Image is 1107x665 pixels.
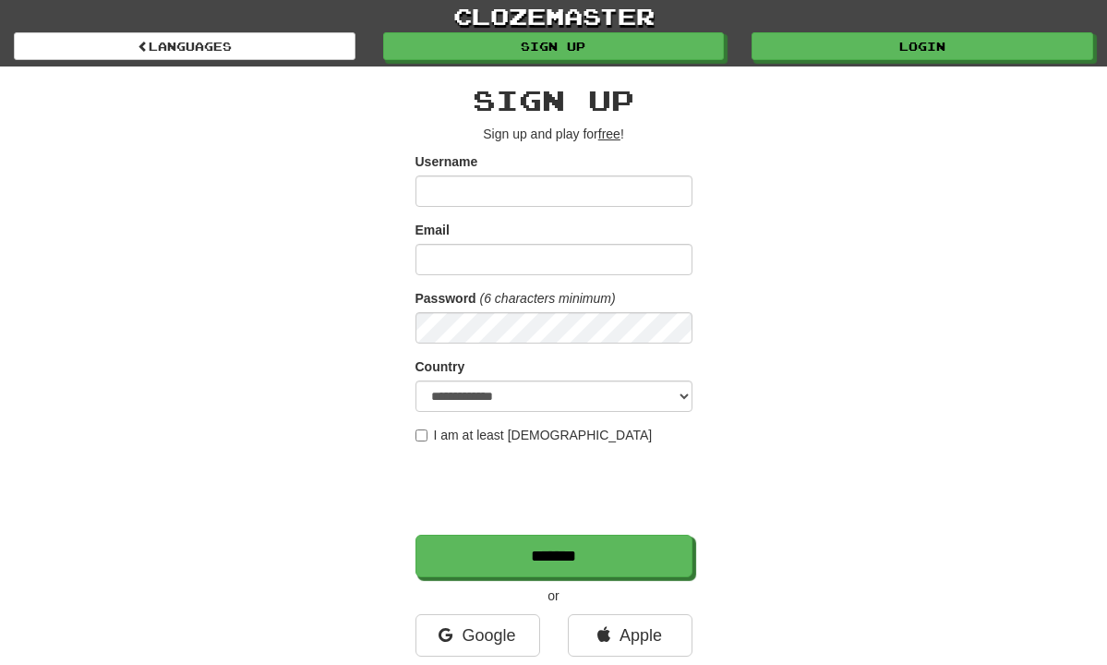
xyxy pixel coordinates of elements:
[415,453,696,526] iframe: reCAPTCHA
[415,125,692,143] p: Sign up and play for !
[598,127,620,141] u: free
[415,586,692,605] p: or
[415,289,476,308] label: Password
[415,429,427,441] input: I am at least [DEMOGRAPHIC_DATA]
[415,85,692,115] h2: Sign up
[480,291,616,306] em: (6 characters minimum)
[14,32,355,60] a: Languages
[383,32,725,60] a: Sign up
[568,614,692,657] a: Apple
[415,221,450,239] label: Email
[415,152,478,171] label: Username
[415,426,653,444] label: I am at least [DEMOGRAPHIC_DATA]
[752,32,1093,60] a: Login
[415,614,540,657] a: Google
[415,357,465,376] label: Country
